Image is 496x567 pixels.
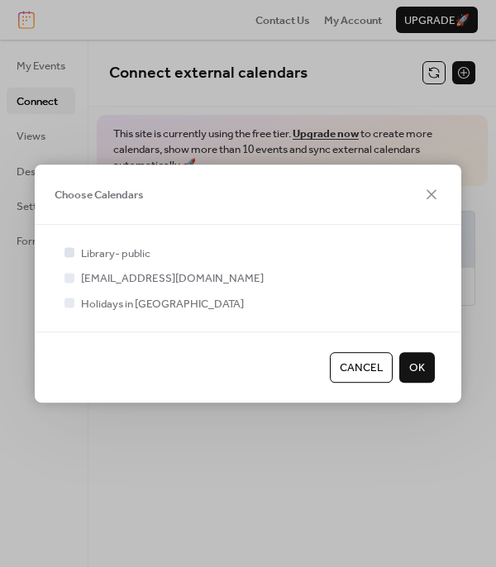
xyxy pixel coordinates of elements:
span: OK [409,360,425,376]
span: [EMAIL_ADDRESS][DOMAIN_NAME] [81,271,264,288]
button: Cancel [330,352,393,382]
button: OK [399,352,435,382]
span: Cancel [340,360,383,376]
span: Choose Calendars [55,187,144,203]
span: Holidays in [GEOGRAPHIC_DATA] [81,296,244,312]
span: Library- public [81,245,150,262]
